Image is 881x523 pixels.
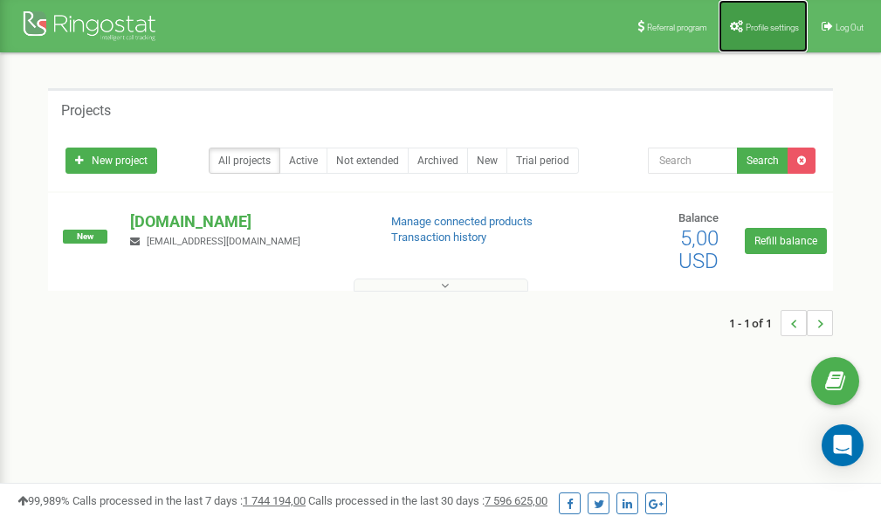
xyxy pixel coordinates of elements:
[279,148,327,174] a: Active
[506,148,579,174] a: Trial period
[408,148,468,174] a: Archived
[647,23,707,32] span: Referral program
[467,148,507,174] a: New
[63,230,107,244] span: New
[327,148,409,174] a: Not extended
[308,494,547,507] span: Calls processed in the last 30 days :
[836,23,864,32] span: Log Out
[485,494,547,507] u: 7 596 625,00
[72,494,306,507] span: Calls processed in the last 7 days :
[130,210,362,233] p: [DOMAIN_NAME]
[243,494,306,507] u: 1 744 194,00
[729,310,781,336] span: 1 - 1 of 1
[678,226,719,273] span: 5,00 USD
[822,424,864,466] div: Open Intercom Messenger
[745,228,827,254] a: Refill balance
[391,215,533,228] a: Manage connected products
[17,494,70,507] span: 99,989%
[147,236,300,247] span: [EMAIL_ADDRESS][DOMAIN_NAME]
[61,103,111,119] h5: Projects
[209,148,280,174] a: All projects
[65,148,157,174] a: New project
[648,148,738,174] input: Search
[746,23,799,32] span: Profile settings
[737,148,788,174] button: Search
[729,292,833,354] nav: ...
[391,231,486,244] a: Transaction history
[678,211,719,224] span: Balance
